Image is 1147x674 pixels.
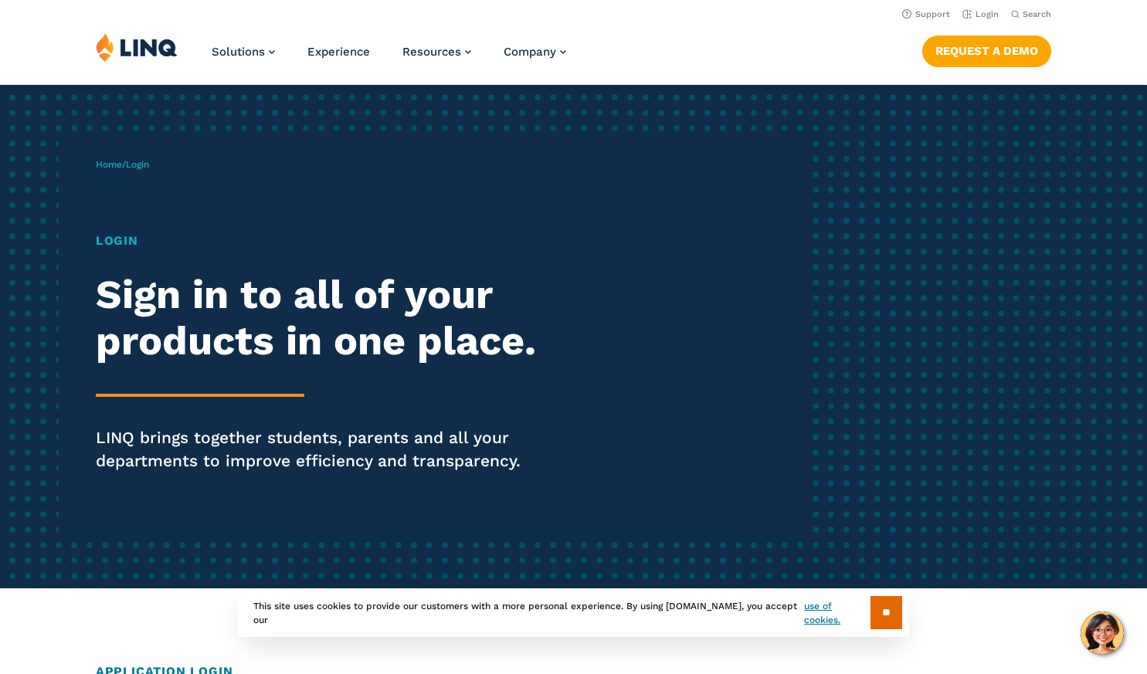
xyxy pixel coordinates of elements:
[1023,9,1051,19] span: Search
[504,45,556,59] span: Company
[922,36,1051,66] a: Request a Demo
[402,45,461,59] span: Resources
[212,45,275,59] a: Solutions
[1011,8,1051,20] button: Open Search Bar
[212,32,566,83] nav: Primary Navigation
[96,32,178,62] img: LINQ | K‑12 Software
[96,159,149,170] span: /
[962,9,999,19] a: Login
[804,599,870,627] a: use of cookies.
[96,272,538,364] h2: Sign in to all of your products in one place.
[96,159,122,170] a: Home
[96,426,538,472] p: LINQ brings together students, parents and all your departments to improve efficiency and transpa...
[307,45,370,59] a: Experience
[922,32,1051,66] nav: Button Navigation
[96,232,538,250] h1: Login
[238,588,910,637] div: This site uses cookies to provide our customers with a more personal experience. By using [DOMAIN...
[504,45,566,59] a: Company
[402,45,471,59] a: Resources
[126,159,149,170] span: Login
[1081,611,1124,655] button: Hello, have a question? Let’s chat.
[212,45,265,59] span: Solutions
[902,9,950,19] a: Support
